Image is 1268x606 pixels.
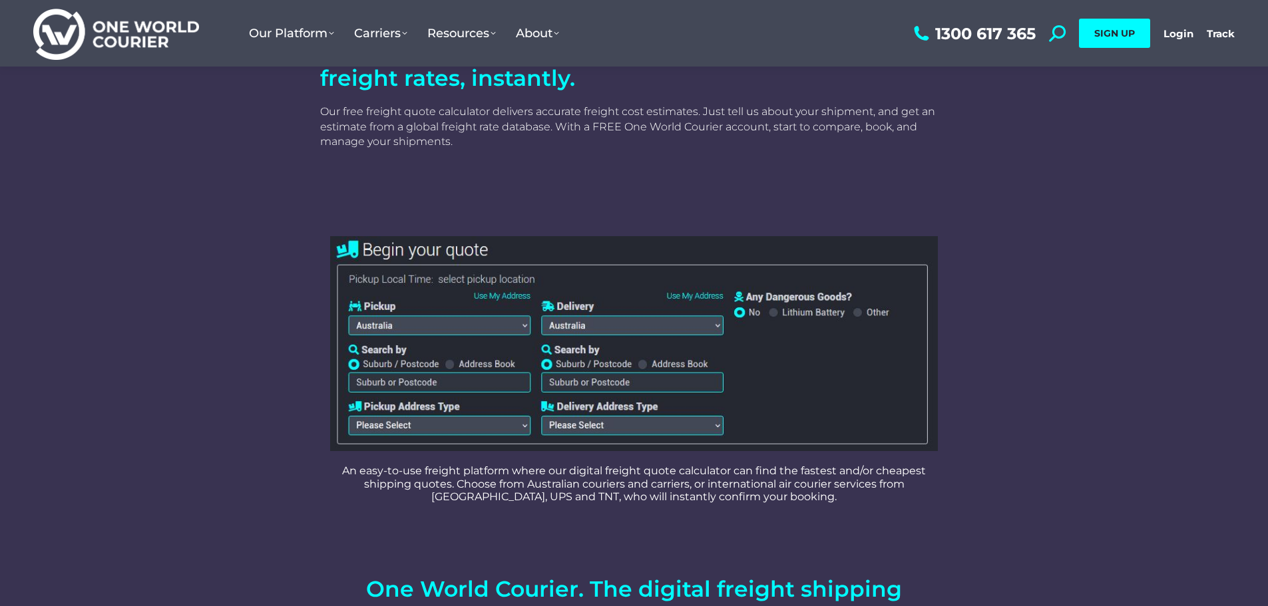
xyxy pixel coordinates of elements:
a: SIGN UP [1079,19,1150,48]
span: Resources [427,26,496,41]
span: Our Platform [249,26,334,41]
img: blank shipping quote page get instant freight quotes. software user interface [330,236,937,452]
a: 1300 617 365 [911,25,1036,42]
span: About [516,26,559,41]
a: Resources [417,13,506,54]
p: An easy-to-use freight platform where our digital freight quote calculator can find the fastest a... [330,464,937,503]
span: SIGN UP [1094,27,1135,39]
a: Track [1207,27,1235,40]
a: Our Platform [239,13,344,54]
img: One World Courier [33,7,199,61]
p: Our free freight quote calculator delivers accurate freight cost estimates. Just tell us about yo... [320,104,947,149]
a: Carriers [344,13,417,54]
a: Login [1163,27,1193,40]
a: About [506,13,569,54]
span: Carriers [354,26,407,41]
